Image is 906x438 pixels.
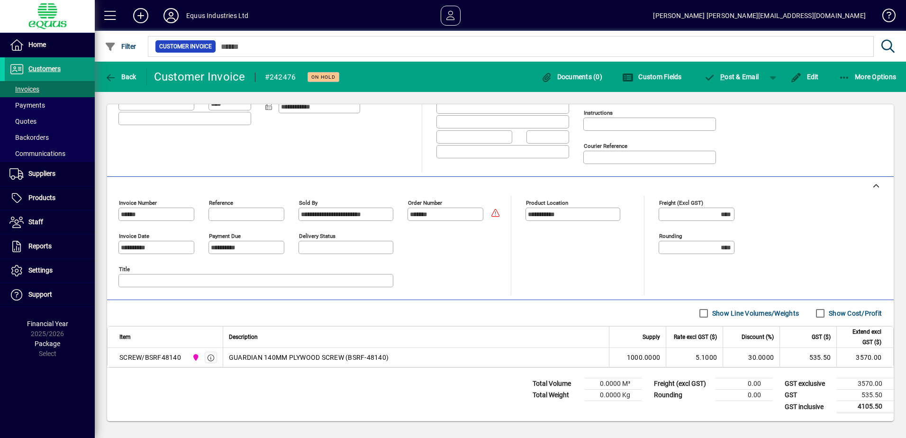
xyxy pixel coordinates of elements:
td: 30.0000 [723,348,779,367]
mat-label: Sold by [299,200,317,206]
label: Show Line Volumes/Weights [710,309,799,318]
a: Reports [5,235,95,258]
span: Staff [28,218,43,226]
td: 535.50 [837,390,894,401]
td: Total Weight [528,390,585,401]
a: Products [5,186,95,210]
span: Payments [9,101,45,109]
span: Customers [28,65,61,73]
div: [PERSON_NAME] [PERSON_NAME][EMAIL_ADDRESS][DOMAIN_NAME] [653,8,866,23]
span: Edit [790,73,819,81]
mat-label: Freight (excl GST) [659,200,703,206]
a: Invoices [5,81,95,97]
span: Package [35,340,60,347]
button: Custom Fields [620,68,684,85]
mat-label: Invoice date [119,233,149,239]
span: Reports [28,242,52,250]
span: Filter [105,43,136,50]
td: GST exclusive [780,378,837,390]
a: Staff [5,210,95,234]
button: Add [126,7,156,24]
a: Home [5,33,95,57]
a: Backorders [5,129,95,146]
app-page-header-button: Back [95,68,147,85]
td: 0.00 [716,378,772,390]
div: #242476 [265,70,296,85]
mat-label: Product location [526,200,568,206]
span: Description [229,332,258,342]
span: Customer Invoice [159,42,212,51]
button: Post & Email [699,68,764,85]
span: Backorders [9,134,49,141]
span: GST ($) [812,332,831,342]
span: Support [28,291,52,298]
td: 0.0000 Kg [585,390,642,401]
span: Custom Fields [622,73,682,81]
span: Rate excl GST ($) [674,332,717,342]
span: Extend excl GST ($) [843,327,881,347]
a: Support [5,283,95,307]
a: Quotes [5,113,95,129]
div: Equus Industries Ltd [186,8,249,23]
a: Knowledge Base [875,2,894,33]
span: Communications [9,150,65,157]
mat-label: Order number [408,200,442,206]
span: 2N NORTHERN [190,352,200,363]
mat-label: Payment due [209,233,241,239]
td: 535.50 [779,348,836,367]
div: Customer Invoice [154,69,245,84]
span: More Options [839,73,897,81]
mat-label: Delivery status [299,233,335,239]
mat-label: Title [119,266,130,273]
span: On hold [311,74,335,80]
span: Back [105,73,136,81]
span: Discount (%) [742,332,774,342]
mat-label: Courier Reference [584,143,627,149]
div: 5.1000 [672,353,717,362]
div: SCREW/BSRF48140 [119,353,181,362]
mat-label: Invoice number [119,200,157,206]
span: ost & Email [704,73,759,81]
td: GST [780,390,837,401]
button: Filter [102,38,139,55]
span: Supply [643,332,660,342]
mat-label: Instructions [584,109,613,116]
span: 1000.0000 [627,353,660,362]
button: More Options [836,68,899,85]
td: Total Volume [528,378,585,390]
span: Settings [28,266,53,274]
a: Suppliers [5,162,95,186]
span: Products [28,194,55,201]
button: Profile [156,7,186,24]
button: Edit [788,68,821,85]
span: Documents (0) [541,73,602,81]
button: Documents (0) [538,68,605,85]
td: 0.00 [716,390,772,401]
span: Financial Year [27,320,68,328]
td: GST inclusive [780,401,837,413]
mat-label: Rounding [659,233,682,239]
td: 0.0000 M³ [585,378,642,390]
span: Item [119,332,131,342]
span: GUARDIAN 140MM PLYWOOD SCREW (BSRF-48140) [229,353,389,362]
span: Suppliers [28,170,55,177]
span: Quotes [9,118,36,125]
button: Back [102,68,139,85]
a: Communications [5,146,95,162]
td: Rounding [649,390,716,401]
a: Settings [5,259,95,283]
span: Home [28,41,46,48]
label: Show Cost/Profit [827,309,882,318]
a: Payments [5,97,95,113]
td: 3570.00 [837,378,894,390]
td: Freight (excl GST) [649,378,716,390]
span: P [720,73,725,81]
span: Invoices [9,85,39,93]
td: 4105.50 [837,401,894,413]
mat-label: Reference [209,200,233,206]
td: 3570.00 [836,348,893,367]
